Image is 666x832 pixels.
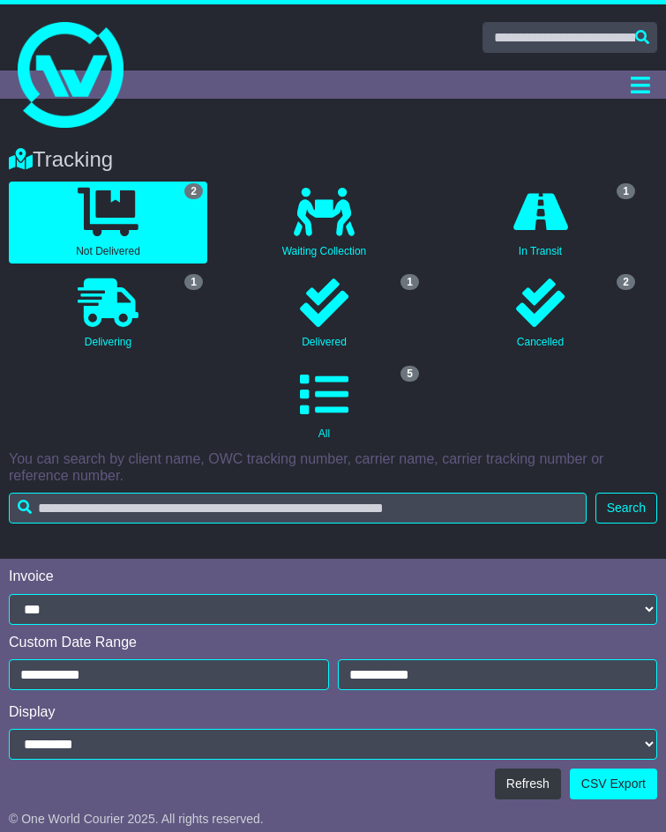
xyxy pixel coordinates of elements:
div: Invoice [9,568,657,584]
button: Toggle navigation [623,71,657,99]
span: 2 [184,183,203,199]
span: 1 [400,274,419,290]
a: 1 Delivering [9,272,207,354]
a: Waiting Collection [225,182,423,264]
span: © One World Courier 2025. All rights reserved. [9,812,264,826]
span: 5 [400,366,419,382]
a: 5 All [225,364,423,446]
a: 1 In Transit [441,182,640,264]
a: 1 Delivered [225,272,423,354]
button: Search [595,493,657,524]
button: Refresh [495,769,561,799]
a: 2 Not Delivered [9,182,207,264]
div: Custom Date Range [9,634,657,650]
a: CSV Export [570,769,657,799]
span: 1 [617,183,635,199]
p: You can search by client name, OWC tracking number, carrier name, carrier tracking number or refe... [9,450,657,484]
a: 2 Cancelled [441,272,640,354]
span: 1 [184,274,203,290]
span: 2 [617,274,635,290]
div: Display [9,703,657,720]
